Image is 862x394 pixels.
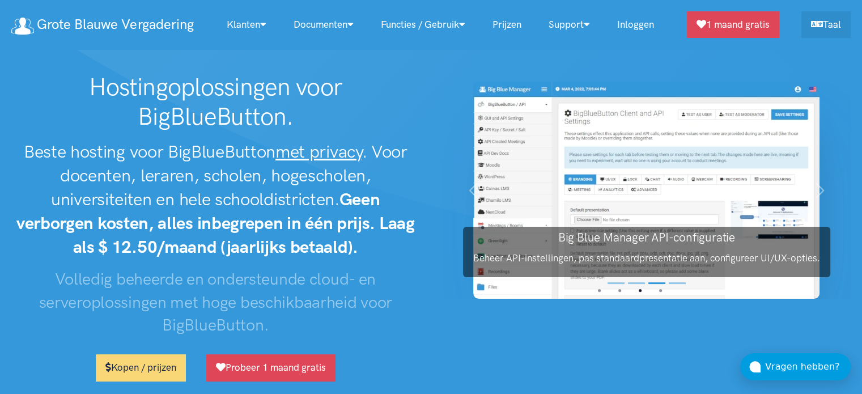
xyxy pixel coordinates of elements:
strong: Geen verborgen kosten, alles inbegrepen in één prijs. Laag als $ 12.50/maand (jaarlijks betaald). [16,189,415,257]
a: Grote Blauwe Vergadering [11,12,193,37]
a: Inloggen [604,12,668,37]
h3: Volledig beheerde en ondersteunde cloud- en serveroplossingen met hoge beschikbaarheid voor BigBl... [11,268,420,336]
h2: Beste hosting voor BigBlueButton . Voor docenten, leraren, scholen, hogescholen, universiteiten e... [11,140,420,259]
a: Prijzen [479,12,535,37]
h1: Hostingoplossingen voor BigBlueButton. [11,73,420,131]
a: Probeer 1 maand gratis [206,354,336,381]
a: 1 maand gratis [687,11,779,38]
a: Support [535,12,604,37]
h3: Big Blue Manager API-configuratie [463,229,830,245]
a: Functies / gebruik [367,12,479,37]
img: logo [11,18,34,35]
a: Kopen / prijzen [96,354,186,381]
button: Vragen hebben? [740,353,851,380]
p: Beheer API-instellingen, pas standaardpresentatie aan, configureer UI/UX-opties. [463,251,830,266]
a: Klanten [213,12,280,37]
a: Documenten [280,12,367,37]
div: Vragen hebben? [765,359,851,374]
a: Taal [801,11,851,38]
u: met privacy [275,141,362,162]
